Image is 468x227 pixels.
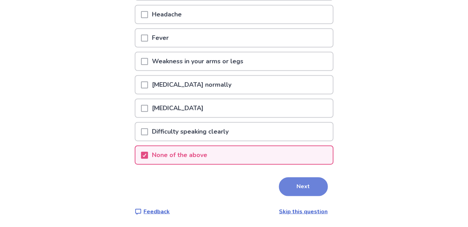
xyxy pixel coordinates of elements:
[148,146,212,164] p: None of the above
[148,76,236,94] p: [MEDICAL_DATA] normally
[148,6,186,23] p: Headache
[279,208,328,215] a: Skip this question
[148,123,233,141] p: Difficulty speaking clearly
[144,207,170,216] p: Feedback
[135,207,170,216] a: Feedback
[148,52,248,70] p: Weakness in your arms or legs
[279,177,328,196] button: Next
[148,99,208,117] p: [MEDICAL_DATA]
[148,29,173,47] p: Fever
